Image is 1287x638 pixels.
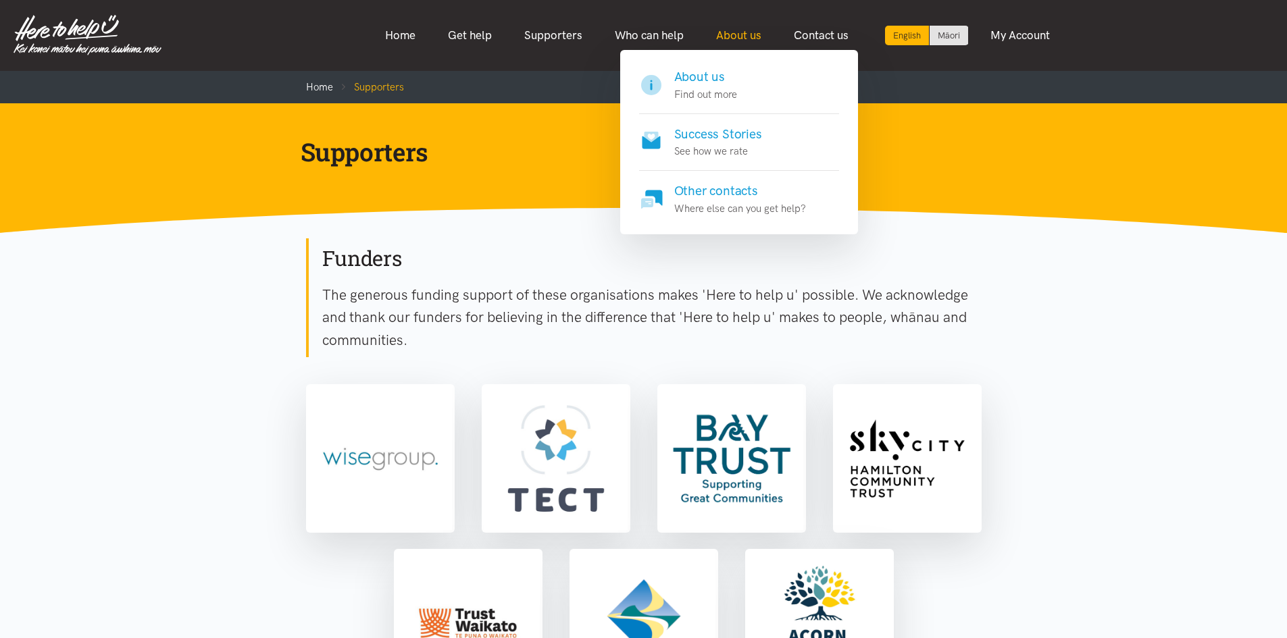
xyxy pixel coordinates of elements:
div: Language toggle [885,26,969,45]
a: TECT [482,384,630,533]
a: My Account [974,21,1066,50]
p: The generous funding support of these organisations makes 'Here to help u' possible. We acknowled... [322,284,982,352]
img: Home [14,15,161,55]
a: Sky City Community Trust [833,384,982,533]
img: Bay Trust [660,387,803,530]
a: Who can help [599,21,700,50]
h2: Funders [322,244,982,273]
img: Sky City Community Trust [836,387,979,530]
img: Wise Group [309,387,452,530]
a: Home [369,21,432,50]
h4: Other contacts [674,182,806,201]
a: About us [700,21,778,50]
h1: Supporters [301,136,965,168]
a: Wise Group [306,384,455,533]
p: See how we rate [674,143,762,159]
h4: About us [674,68,737,86]
p: Find out more [674,86,737,103]
p: Where else can you get help? [674,201,806,217]
h4: Success Stories [674,125,762,144]
img: TECT [484,387,628,530]
a: Home [306,81,333,93]
a: About us Find out more [639,68,839,114]
div: Current language [885,26,930,45]
a: Bay Trust [657,384,806,533]
a: Get help [432,21,508,50]
a: Other contacts Where else can you get help? [639,171,839,217]
a: Contact us [778,21,865,50]
a: Switch to Te Reo Māori [930,26,968,45]
div: About us [620,50,858,234]
li: Supporters [333,79,404,95]
a: Supporters [508,21,599,50]
a: Success Stories See how we rate [639,114,839,171]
